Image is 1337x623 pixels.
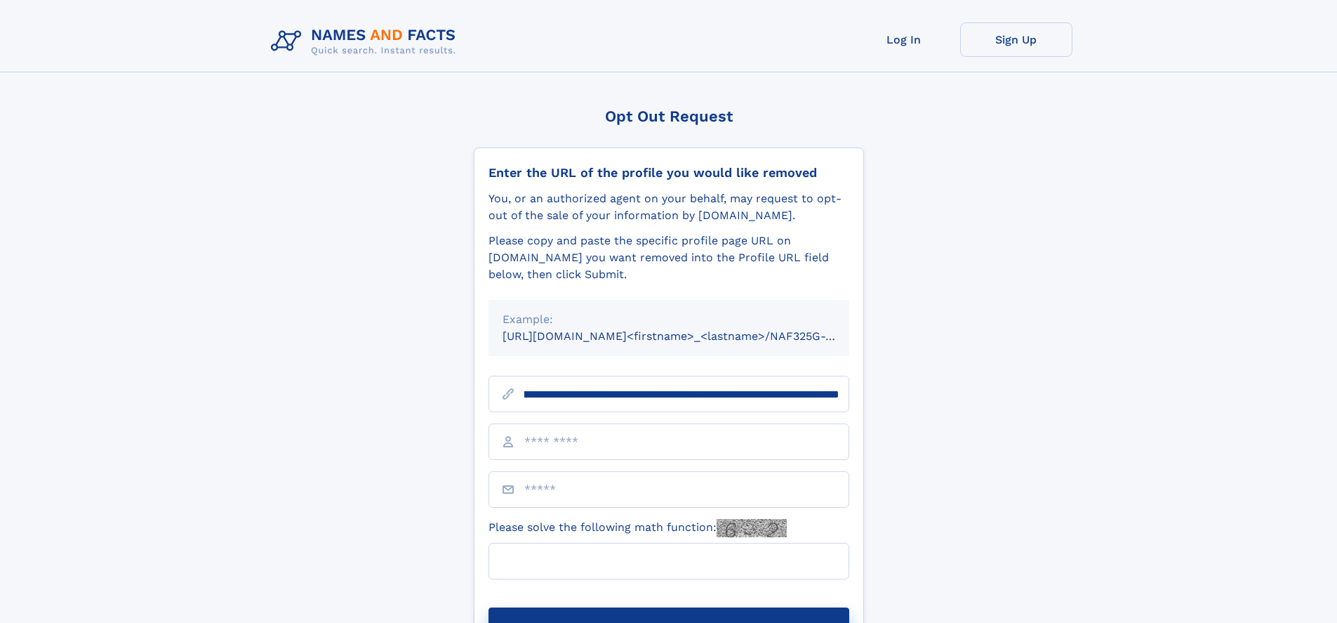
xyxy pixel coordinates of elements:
[503,329,876,343] small: [URL][DOMAIN_NAME]<firstname>_<lastname>/NAF325G-xxxxxxxx
[960,22,1072,57] a: Sign Up
[488,519,787,537] label: Please solve the following math function:
[503,311,835,328] div: Example:
[488,165,849,181] div: Enter the URL of the profile you would like removed
[848,22,960,57] a: Log In
[488,232,849,283] div: Please copy and paste the specific profile page URL on [DOMAIN_NAME] you want removed into the Pr...
[488,190,849,224] div: You, or an authorized agent on your behalf, may request to opt-out of the sale of your informatio...
[474,107,864,125] div: Opt Out Request
[265,22,467,60] img: Logo Names and Facts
